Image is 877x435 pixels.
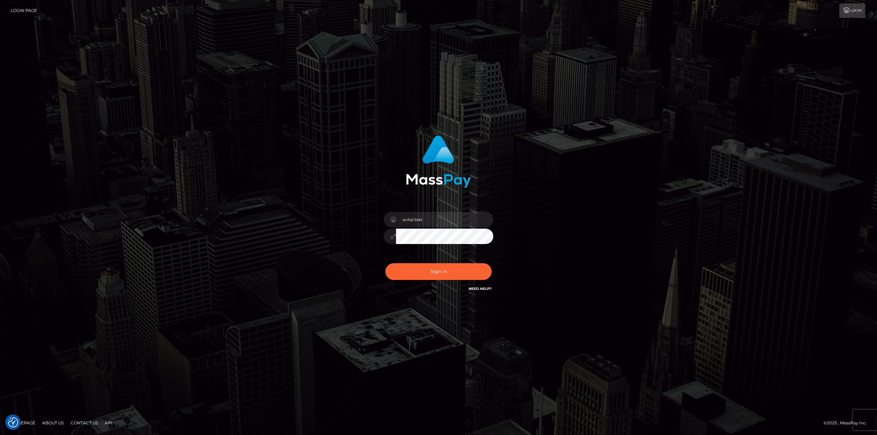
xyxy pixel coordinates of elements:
button: Sign in [385,263,492,280]
a: Login Page [11,3,37,18]
a: Contact Us [68,418,101,428]
button: Consent Preferences [8,417,18,427]
input: Username... [396,212,493,227]
a: Homepage [8,418,38,428]
a: Login [839,3,865,18]
img: MassPay Login [406,136,471,188]
img: Revisit consent button [8,417,18,427]
div: © 2025 , MassPay Inc. [824,419,872,427]
a: Need Help? [469,286,492,291]
a: API [102,418,115,428]
a: About Us [39,418,66,428]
